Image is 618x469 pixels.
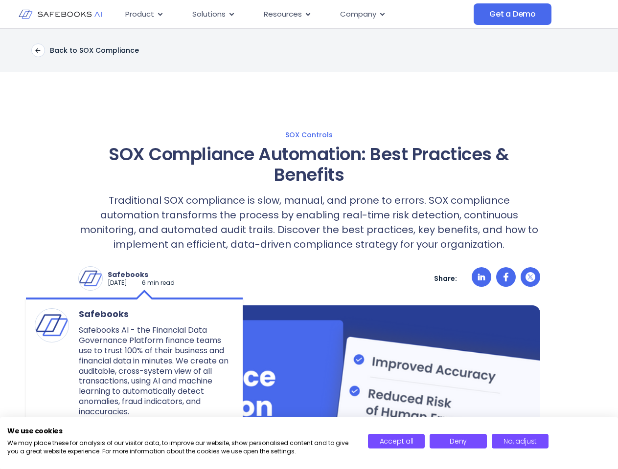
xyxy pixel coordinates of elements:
[78,193,540,252] p: Traditional SOX compliance is slow, manual, and prone to errors. SOX compliance automation transf...
[7,426,353,435] h2: We use cookies
[380,436,413,446] span: Accept all
[50,46,139,55] p: Back to SOX Compliance
[117,5,474,24] div: Menu Toggle
[108,279,127,287] p: [DATE]
[78,144,540,185] h1: SOX Compliance Automation: Best Practices & Benefits
[125,9,154,20] span: Product
[117,5,474,24] nav: Menu
[430,434,487,448] button: Deny all cookies
[79,308,234,320] span: Safebooks
[79,267,102,290] img: Safebooks
[434,274,457,283] p: Share:
[264,9,302,20] span: Resources
[450,436,467,446] span: Deny
[7,439,353,456] p: We may place these for analysis of our visitor data, to improve our website, show personalised co...
[31,43,139,57] a: Back to SOX Compliance
[504,436,537,446] span: No, adjust
[79,325,234,417] p: Safebooks AI - the Financial Data Governance Platform finance teams use to trust 100% of their bu...
[492,434,549,448] button: Adjust cookie preferences
[192,9,226,20] span: Solutions
[108,270,175,279] p: Safebooks
[35,309,69,342] img: Safebooks
[340,9,376,20] span: Company
[489,9,536,19] span: Get a Demo
[10,130,608,139] a: SOX Controls
[142,279,175,287] p: 6 min read
[368,434,425,448] button: Accept all cookies
[474,3,551,25] a: Get a Demo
